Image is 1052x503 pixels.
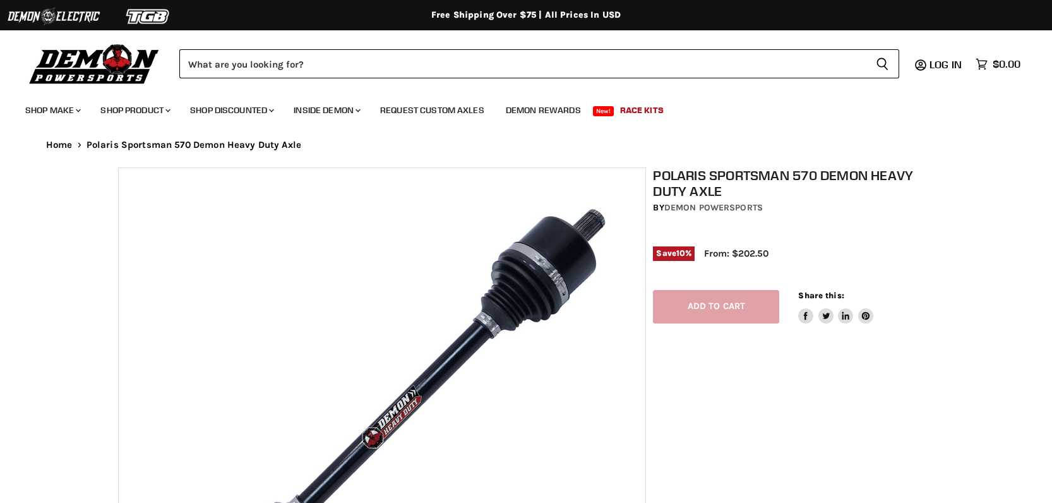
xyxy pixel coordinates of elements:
[593,106,614,116] span: New!
[798,291,844,300] span: Share this:
[16,92,1017,123] ul: Main menu
[181,97,282,123] a: Shop Discounted
[676,248,685,258] span: 10
[91,97,178,123] a: Shop Product
[704,248,768,259] span: From: $202.50
[25,41,164,86] img: Demon Powersports
[866,49,899,78] button: Search
[929,58,962,71] span: Log in
[496,97,590,123] a: Demon Rewards
[924,59,969,70] a: Log in
[284,97,368,123] a: Inside Demon
[653,246,695,260] span: Save %
[6,4,101,28] img: Demon Electric Logo 2
[179,49,866,78] input: Search
[969,55,1027,73] a: $0.00
[87,140,301,150] span: Polaris Sportsman 570 Demon Heavy Duty Axle
[101,4,196,28] img: TGB Logo 2
[798,290,873,324] aside: Share this:
[993,58,1020,70] span: $0.00
[653,201,941,215] div: by
[664,202,763,213] a: Demon Powersports
[653,167,941,199] h1: Polaris Sportsman 570 Demon Heavy Duty Axle
[21,140,1031,150] nav: Breadcrumbs
[21,9,1031,21] div: Free Shipping Over $75 | All Prices In USD
[179,49,899,78] form: Product
[371,97,494,123] a: Request Custom Axles
[611,97,673,123] a: Race Kits
[46,140,73,150] a: Home
[16,97,88,123] a: Shop Make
